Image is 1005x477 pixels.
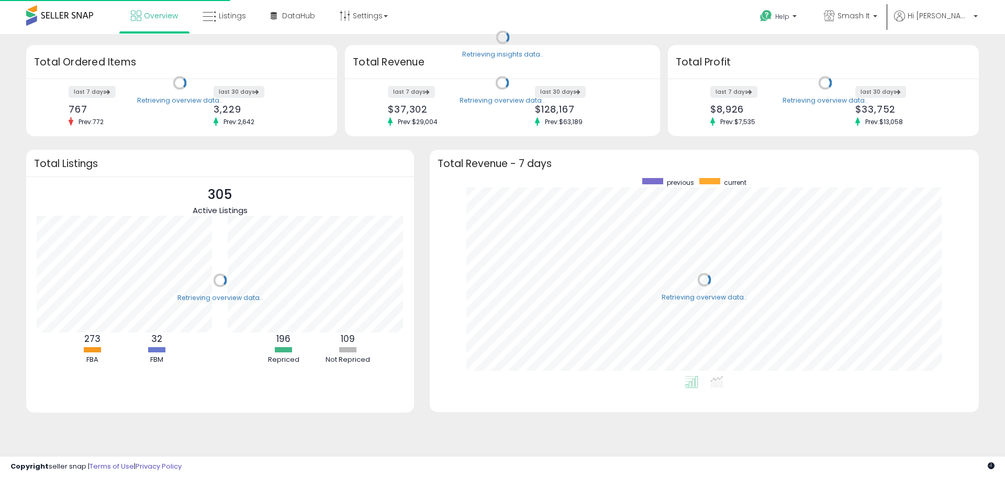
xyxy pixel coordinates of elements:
[219,10,246,21] span: Listings
[144,10,178,21] span: Overview
[752,2,807,34] a: Help
[137,96,222,105] div: Retrieving overview data..
[837,10,870,21] span: Smash It
[908,10,970,21] span: Hi [PERSON_NAME]
[662,293,747,302] div: Retrieving overview data..
[10,462,182,472] div: seller snap | |
[760,9,773,23] i: Get Help
[136,461,182,471] a: Privacy Policy
[282,10,315,21] span: DataHub
[460,96,545,105] div: Retrieving overview data..
[894,10,978,34] a: Hi [PERSON_NAME]
[775,12,789,21] span: Help
[783,96,868,105] div: Retrieving overview data..
[10,461,49,471] strong: Copyright
[177,293,263,303] div: Retrieving overview data..
[90,461,134,471] a: Terms of Use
